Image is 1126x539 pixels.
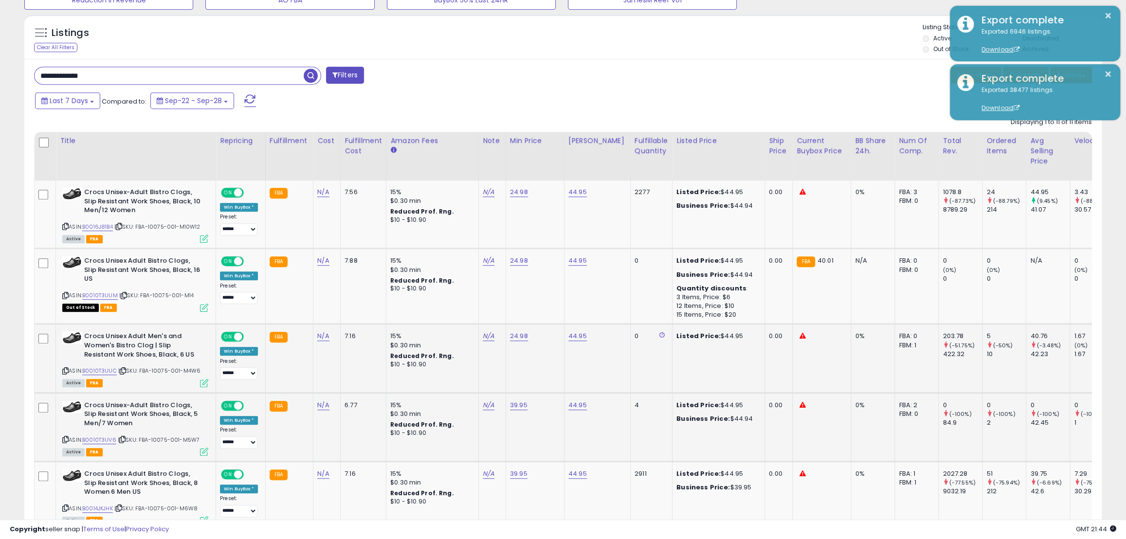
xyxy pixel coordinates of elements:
div: 1.67 [1074,350,1113,359]
div: 7.88 [345,256,379,265]
b: Reduced Prof. Rng. [390,276,454,285]
span: ON [222,401,234,410]
div: 0 [943,401,982,410]
b: Listed Price: [676,187,721,197]
div: seller snap | | [10,525,169,534]
small: (9.45%) [1036,197,1057,205]
a: N/A [483,331,494,341]
img: 41QeuOwQcDL._SL40_.jpg [62,256,82,269]
div: 12 Items, Price: $10 [676,302,757,310]
div: 0.00 [769,188,785,197]
p: Listing States: [923,23,1102,32]
div: 9032.19 [943,487,982,496]
div: 2027.28 [943,469,982,478]
div: $44.95 [676,469,757,478]
div: Avg Selling Price [1030,136,1066,166]
div: 0 [1074,274,1113,283]
b: Crocs Unisex Adult Bistro Clogs, Slip Resistant Work Shoes, Black, 8 Women 6 Men US [84,469,202,499]
div: FBA: 2 [899,401,931,410]
small: (-6.69%) [1036,479,1061,486]
span: ON [222,470,234,479]
small: (0%) [986,266,1000,274]
div: 0 [635,332,665,341]
div: FBM: 0 [899,266,931,274]
div: Preset: [220,427,258,449]
small: (0%) [1074,341,1088,349]
a: 44.95 [568,469,587,479]
span: | SKU: FBA-10075-001-M5W7 [118,436,200,444]
div: 3.43 [1074,188,1113,197]
span: FBA [86,235,103,243]
button: Filters [326,67,364,84]
b: Business Price: [676,201,730,210]
div: Listed Price [676,136,761,146]
a: Download [981,104,1019,112]
div: 41.07 [1030,205,1070,214]
div: $0.30 min [390,341,471,350]
div: ASIN: [62,256,208,310]
div: 42.6 [1030,487,1070,496]
div: ASIN: [62,188,208,242]
div: 0 [1074,256,1113,265]
div: FBA: 1 [899,469,931,478]
div: FBM: 0 [899,410,931,418]
span: | SKU: FBA-10075-001-M4W6 [118,367,200,375]
small: FBA [270,469,288,480]
div: 40.76 [1030,332,1070,341]
div: Win BuyBox * [220,203,258,212]
small: (-75.94%) [993,479,1019,486]
div: 15% [390,469,471,478]
div: N/A [1030,256,1062,265]
small: FBA [270,188,288,198]
b: Crocs Unisex-Adult Bistro Clogs, Slip Resistant Work Shoes, Black, 5 Men/7 Women [84,401,202,431]
div: 5 [986,332,1026,341]
div: 2277 [635,188,665,197]
div: 214 [986,205,1026,214]
div: 1078.8 [943,188,982,197]
div: 212 [986,487,1026,496]
b: Reduced Prof. Rng. [390,352,454,360]
div: Preset: [220,358,258,380]
div: FBM: 1 [899,341,931,350]
a: B0016J81B4 [82,223,113,231]
small: (-100%) [1080,410,1103,418]
small: (-3.48%) [1036,341,1060,349]
button: Last 7 Days [35,92,100,109]
div: Velocity [1074,136,1109,146]
a: Download [981,45,1019,54]
small: (-50%) [993,341,1013,349]
b: Reduced Prof. Rng. [390,489,454,497]
a: B0010T3UUM [82,291,118,300]
a: 44.95 [568,187,587,197]
a: N/A [483,400,494,410]
div: Preset: [220,283,258,305]
div: 10 [986,350,1026,359]
a: Privacy Policy [126,524,169,534]
div: 44.95 [1030,188,1070,197]
b: Business Price: [676,414,730,423]
span: FBA [100,304,117,312]
div: Clear All Filters [34,43,77,52]
div: 30.29 [1074,487,1113,496]
span: ON [222,257,234,266]
img: 41QeuOwQcDL._SL40_.jpg [62,332,82,344]
b: Listed Price: [676,400,721,410]
div: Win BuyBox * [220,271,258,280]
div: 15% [390,188,471,197]
span: | SKU: FBA-10075-001-M6W8 [114,504,198,512]
small: (-51.75%) [949,341,974,349]
button: × [1104,10,1112,22]
div: 0 [943,256,982,265]
span: | SKU: FBA-10075-001-M10W12 [114,223,200,231]
div: 3 Items, Price: $6 [676,293,757,302]
div: : [676,284,757,293]
div: Cost [317,136,336,146]
div: 7.16 [345,332,379,341]
div: 0 [986,401,1026,410]
div: 84.9 [943,418,982,427]
div: $10 - $10.90 [390,285,471,293]
b: Reduced Prof. Rng. [390,207,454,216]
small: (-100%) [993,410,1015,418]
div: 0 [943,274,982,283]
div: $0.30 min [390,197,471,205]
